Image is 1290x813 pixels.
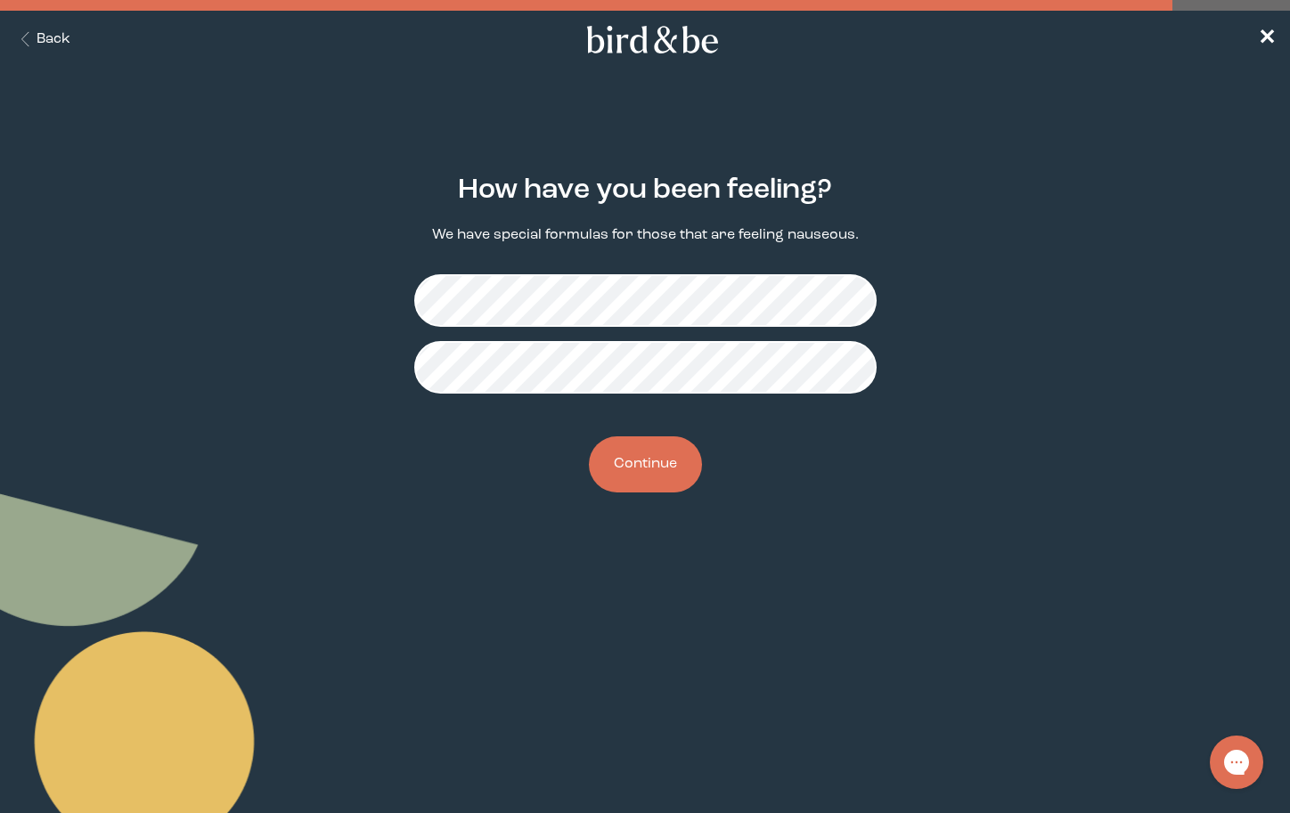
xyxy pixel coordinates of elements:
[14,29,70,50] button: Back Button
[458,170,832,211] h2: How have you been feeling?
[1258,28,1276,50] span: ✕
[589,436,702,492] button: Continue
[1258,24,1276,55] a: ✕
[1201,729,1272,795] iframe: Gorgias live chat messenger
[432,225,859,246] p: We have special formulas for those that are feeling nauseous.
